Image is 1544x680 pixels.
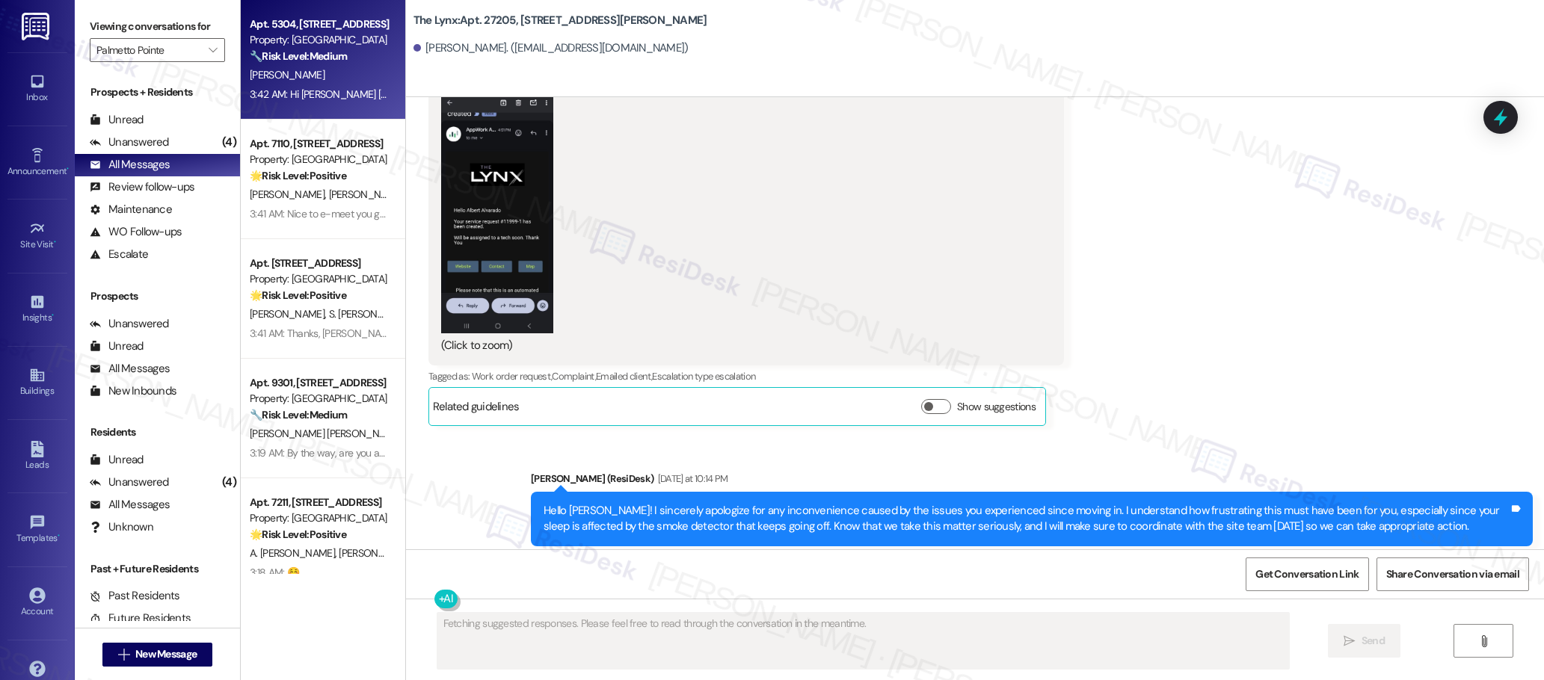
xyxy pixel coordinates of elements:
strong: 🔧 Risk Level: Medium [250,49,347,63]
div: Property: [GEOGRAPHIC_DATA] [250,510,388,526]
div: 3:41 AM: Nice to e-meet you guys! :) [250,207,405,220]
div: Past + Future Residents [75,561,240,577]
div: Review follow-ups [90,179,194,195]
input: All communities [96,38,201,62]
button: Share Conversation via email [1377,557,1529,591]
span: • [52,310,54,321]
div: [PERSON_NAME]. ([EMAIL_ADDRESS][DOMAIN_NAME]) [413,40,689,56]
div: Related guidelines [433,399,520,421]
div: Prospects + Residents [75,84,240,100]
button: Send [1328,624,1400,658]
strong: 🌟 Risk Level: Positive [250,528,346,541]
div: Maintenance [90,202,172,217]
button: New Message [102,643,213,667]
span: [PERSON_NAME] [339,546,418,560]
i:  [1344,635,1355,647]
span: Work order request , [472,370,553,383]
div: Property: [GEOGRAPHIC_DATA] [250,271,388,287]
a: Insights • [7,289,67,330]
div: Unanswered [90,475,169,490]
div: All Messages [90,157,170,173]
span: [PERSON_NAME] [250,307,329,321]
a: Templates • [7,510,67,550]
span: Share Conversation via email [1386,566,1519,582]
div: (Click to zoom) [441,338,1040,353]
div: [DATE] at 10:14 PM [654,471,728,486]
i:  [1478,635,1489,647]
span: [PERSON_NAME] [250,188,329,201]
div: Property: [GEOGRAPHIC_DATA] [250,152,388,167]
span: Emailed client , [596,370,652,383]
div: 3:41 AM: Thanks, [PERSON_NAME]! [250,327,399,340]
span: [PERSON_NAME] [250,68,325,81]
div: Unread [90,452,144,468]
div: New Inbounds [90,383,176,399]
div: Residents [75,424,240,440]
span: A. [PERSON_NAME] [250,546,339,560]
div: Apt. 7110, [STREET_ADDRESS] [250,136,388,152]
span: S. [PERSON_NAME] [328,307,413,321]
span: • [54,237,56,247]
div: Unread [90,112,144,128]
a: Site Visit • [7,216,67,256]
i:  [209,44,217,56]
div: Property: [GEOGRAPHIC_DATA] [250,391,388,407]
div: 3:42 AM: Hi [PERSON_NAME] [PERSON_NAME]! Thanks for letting us know about the staircases in build... [250,87,1254,101]
span: New Message [135,646,197,662]
span: Complaint , [552,370,596,383]
div: Apt. 5304, [STREET_ADDRESS] [250,16,388,32]
div: Unknown [90,519,153,535]
div: Future Residents [90,611,191,626]
div: All Messages [90,361,170,377]
strong: 🔧 Risk Level: Medium [250,408,347,421]
div: Unread [90,339,144,354]
div: Apt. 7211, [STREET_ADDRESS] [250,495,388,510]
div: Unanswered [90,135,169,150]
div: All Messages [90,497,170,513]
div: WO Follow-ups [90,224,182,240]
div: [PERSON_NAME] (ResiDesk) [531,471,1533,492]
span: Escalation type escalation [652,370,755,383]
strong: 🌟 Risk Level: Positive [250,288,346,302]
div: Apt. 9301, [STREET_ADDRESS] [250,375,388,391]
a: Leads [7,436,67,477]
i:  [118,649,129,661]
div: Prospects [75,288,240,304]
label: Viewing conversations for [90,15,225,38]
div: Hello [PERSON_NAME]! I sincerely apologize for any inconvenience caused by the issues you experie... [544,503,1509,535]
textarea: Fetching suggested responses. Please feel free to read through the conversation in the meantime. [437,613,1290,669]
div: Unanswered [90,316,169,332]
div: Property: [GEOGRAPHIC_DATA] [250,32,388,48]
label: Show suggestions [957,399,1036,415]
b: The Lynx: Apt. 27205, [STREET_ADDRESS][PERSON_NAME] [413,13,707,28]
span: Get Conversation Link [1255,566,1359,582]
a: Inbox [7,69,67,109]
div: 3:19 AM: By the way, are you able to share a photo? I'd like to include in my report. [250,446,600,460]
span: [PERSON_NAME] [PERSON_NAME] [250,427,402,440]
button: Get Conversation Link [1246,557,1368,591]
div: Tagged as: [428,365,1064,387]
div: (4) [218,131,240,154]
span: [PERSON_NAME] [328,188,407,201]
span: • [67,164,69,174]
a: Account [7,583,67,623]
div: Escalate [90,247,148,262]
span: • [58,531,60,541]
a: Buildings [7,362,67,403]
span: Send [1362,633,1385,649]
div: 3:18 AM: ☺️ [250,566,299,579]
div: (4) [218,471,240,494]
img: ResiDesk Logo [22,13,52,40]
button: Zoom image [441,84,553,333]
div: Past Residents [90,588,180,604]
div: Tagged as: [531,546,1533,568]
div: Apt. [STREET_ADDRESS] [250,256,388,271]
strong: 🌟 Risk Level: Positive [250,169,346,182]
